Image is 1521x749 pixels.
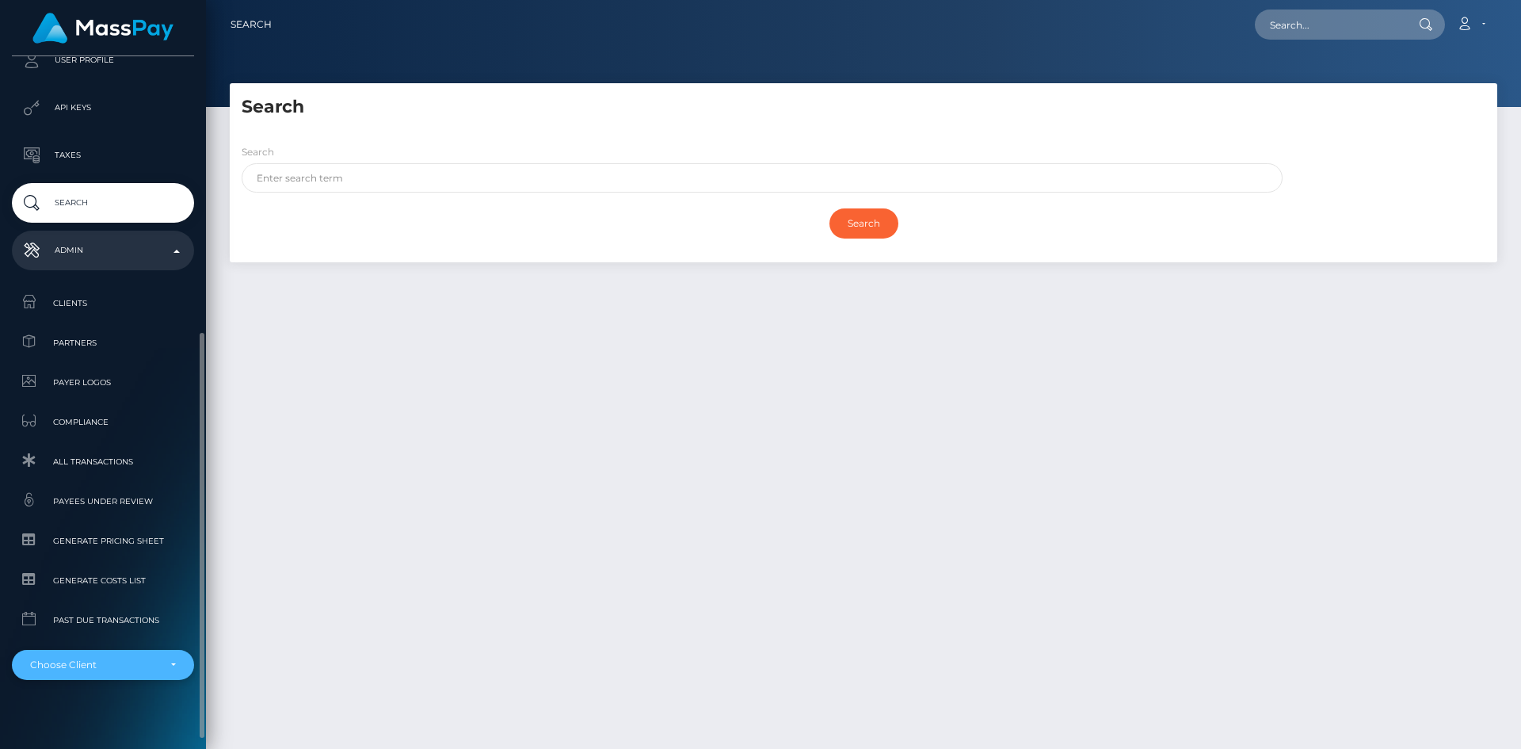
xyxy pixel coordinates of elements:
[12,326,194,360] a: Partners
[12,88,194,128] a: API Keys
[30,659,158,671] div: Choose Client
[12,136,194,175] a: Taxes
[18,48,188,72] p: User Profile
[12,564,194,598] a: Generate Costs List
[12,365,194,399] a: Payer Logos
[18,611,188,629] span: Past Due Transactions
[18,453,188,471] span: All Transactions
[18,96,188,120] p: API Keys
[12,231,194,270] a: Admin
[12,445,194,479] a: All Transactions
[12,183,194,223] a: Search
[18,413,188,431] span: Compliance
[1255,10,1404,40] input: Search...
[242,163,1283,193] input: Enter search term
[18,334,188,352] span: Partners
[242,95,1485,120] h5: Search
[18,373,188,392] span: Payer Logos
[18,191,188,215] p: Search
[18,532,188,550] span: Generate Pricing Sheet
[12,603,194,637] a: Past Due Transactions
[12,405,194,439] a: Compliance
[12,40,194,80] a: User Profile
[12,484,194,518] a: Payees under Review
[18,571,188,590] span: Generate Costs List
[18,492,188,510] span: Payees under Review
[18,239,188,262] p: Admin
[231,8,272,41] a: Search
[12,286,194,320] a: Clients
[242,145,274,159] label: Search
[829,208,898,239] input: Search
[32,13,173,44] img: MassPay Logo
[18,143,188,167] p: Taxes
[12,650,194,680] button: Choose Client
[12,524,194,558] a: Generate Pricing Sheet
[18,294,188,312] span: Clients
